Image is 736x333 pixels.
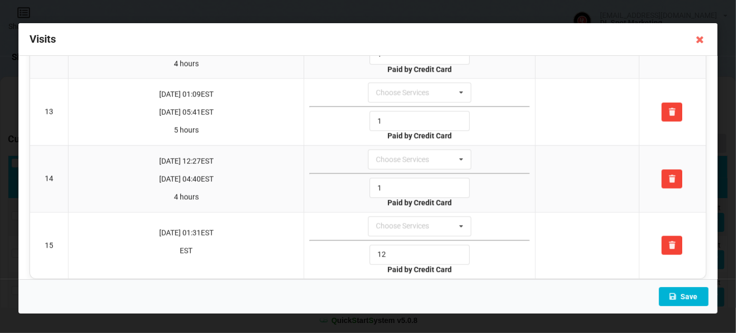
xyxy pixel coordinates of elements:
[74,89,298,100] p: [DATE] 01:09 EST
[74,246,298,256] p: EST
[30,145,68,212] td: 14
[74,228,298,238] p: [DATE] 01:31 EST
[74,107,298,117] p: [DATE] 05:41 EST
[18,23,718,56] div: Visits
[370,178,470,198] input: Points
[30,212,68,279] td: 15
[370,111,470,131] input: Points
[388,132,452,140] b: Paid by Credit Card
[74,156,298,166] p: [DATE] 12:27 EST
[373,220,444,232] div: Choose Services
[373,87,444,99] div: Choose Services
[388,199,452,207] b: Paid by Credit Card
[74,192,298,202] p: 4 hours
[30,79,68,145] td: 13
[74,125,298,135] p: 5 hours
[74,58,298,69] p: 4 hours
[388,65,452,74] b: Paid by Credit Card
[373,153,444,165] div: Choose Services
[388,266,452,274] b: Paid by Credit Card
[370,245,470,265] input: Points
[659,287,709,306] button: Save
[74,174,298,184] p: [DATE] 04:40 EST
